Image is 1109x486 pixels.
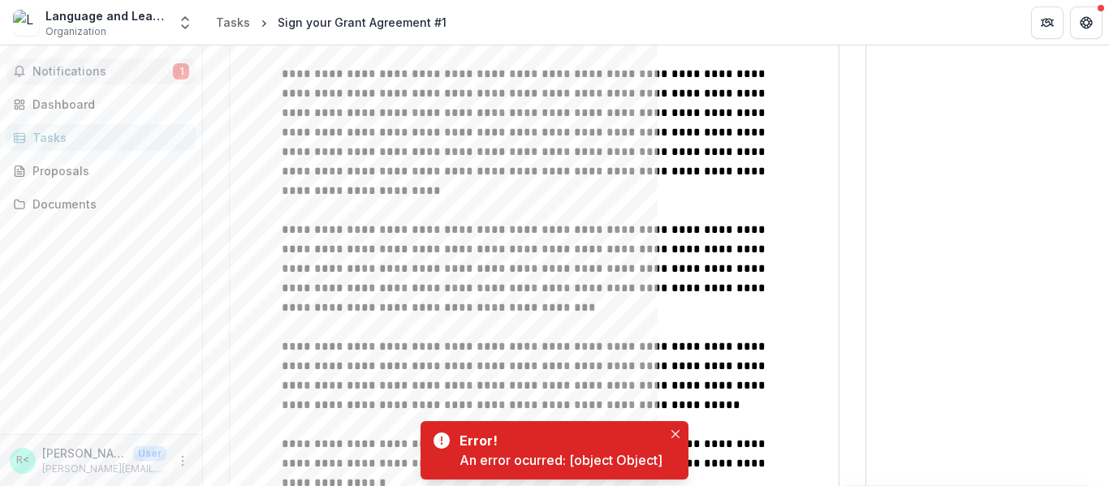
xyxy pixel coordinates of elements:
button: Partners [1031,6,1064,39]
p: User [133,446,166,461]
button: Close [666,424,685,444]
span: Organization [45,24,106,39]
a: Proposals [6,157,196,184]
div: Tasks [32,129,183,146]
a: Tasks [209,11,257,34]
span: 1 [173,63,189,80]
div: An error ocurred: [object Object] [460,450,662,470]
div: Tasks [216,14,250,31]
button: Get Help [1070,6,1103,39]
div: Error! [460,431,656,450]
img: Language and Learning Foundation [13,10,39,36]
button: Notifications1 [6,58,196,84]
nav: breadcrumb [209,11,453,34]
a: Tasks [6,124,196,151]
div: Dashboard [32,96,183,113]
div: Language and Learning Foundation [45,7,167,24]
p: [PERSON_NAME][EMAIL_ADDRESS][PERSON_NAME][DOMAIN_NAME] [42,462,166,476]
span: Notifications [32,65,173,79]
div: Sign your Grant Agreement #1 [278,14,447,31]
p: [PERSON_NAME] <[PERSON_NAME][EMAIL_ADDRESS][PERSON_NAME][DOMAIN_NAME]> [42,445,127,462]
div: Documents [32,196,183,213]
a: Dashboard [6,91,196,118]
button: Open entity switcher [174,6,196,39]
button: More [173,451,192,471]
div: Rupinder Chahal <rupinder.chahal@languageandlearningfoundation.org> [16,455,29,466]
a: Documents [6,191,196,217]
div: Proposals [32,162,183,179]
